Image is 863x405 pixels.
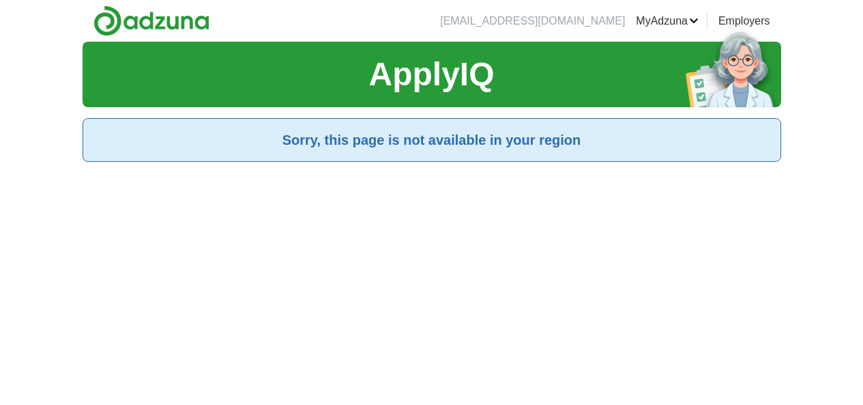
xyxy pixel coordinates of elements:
[636,13,699,29] a: MyAdzuna
[368,50,494,99] h1: ApplyIQ
[93,5,209,36] img: Adzuna logo
[718,13,770,29] a: Employers
[94,130,770,150] h2: Sorry, this page is not available in your region
[440,13,625,29] li: [EMAIL_ADDRESS][DOMAIN_NAME]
